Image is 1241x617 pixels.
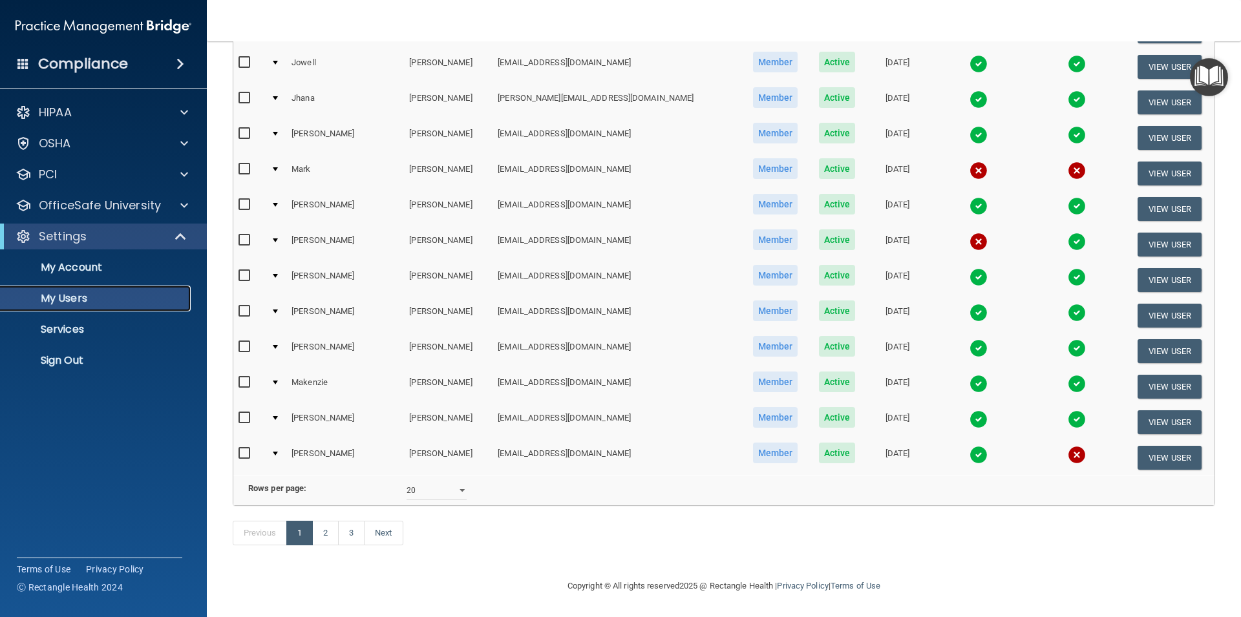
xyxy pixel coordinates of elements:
span: Active [819,87,856,108]
span: Member [753,371,798,392]
button: View User [1138,304,1202,328]
span: Active [819,336,856,357]
a: OfficeSafe University [16,198,188,213]
td: Makenzie [286,369,404,404]
td: [DATE] [865,191,929,227]
td: [DATE] [865,262,929,298]
button: View User [1138,197,1202,221]
td: [PERSON_NAME] [404,298,493,333]
td: [DATE] [865,227,929,262]
span: Member [753,407,798,428]
td: [DATE] [865,85,929,120]
img: tick.e7d51cea.svg [1068,339,1086,357]
img: cross.ca9f0e7f.svg [1068,162,1086,180]
button: View User [1138,268,1202,292]
span: Active [819,443,856,463]
td: [DATE] [865,298,929,333]
img: tick.e7d51cea.svg [1068,90,1086,109]
a: 2 [312,521,339,545]
b: Rows per page: [248,483,306,493]
button: View User [1138,339,1202,363]
a: Previous [233,521,287,545]
td: [EMAIL_ADDRESS][DOMAIN_NAME] [493,369,742,404]
td: [PERSON_NAME] [286,298,404,333]
td: [EMAIL_ADDRESS][DOMAIN_NAME] [493,191,742,227]
img: tick.e7d51cea.svg [1068,233,1086,251]
td: [PERSON_NAME] [404,85,493,120]
span: Active [819,123,856,143]
td: [PERSON_NAME] [404,156,493,191]
td: Jhana [286,85,404,120]
td: [EMAIL_ADDRESS][DOMAIN_NAME] [493,404,742,440]
span: Active [819,229,856,250]
p: Sign Out [8,354,185,367]
td: [PERSON_NAME] [404,191,493,227]
td: [PERSON_NAME] [404,404,493,440]
td: Mark [286,156,404,191]
span: Active [819,194,856,214]
span: Active [819,300,856,321]
a: PCI [16,167,188,182]
img: cross.ca9f0e7f.svg [970,233,988,251]
a: Settings [16,229,187,244]
button: View User [1138,410,1202,434]
span: Member [753,87,798,108]
td: [EMAIL_ADDRESS][DOMAIN_NAME] [493,156,742,191]
span: Member [753,300,798,321]
img: tick.e7d51cea.svg [1068,304,1086,322]
a: Terms of Use [17,563,70,576]
td: [EMAIL_ADDRESS][DOMAIN_NAME] [493,333,742,369]
td: [PERSON_NAME] [404,440,493,475]
p: OSHA [39,136,71,151]
td: [PERSON_NAME] [286,227,404,262]
img: tick.e7d51cea.svg [1068,268,1086,286]
span: Member [753,443,798,463]
td: [DATE] [865,120,929,156]
img: tick.e7d51cea.svg [970,268,988,286]
img: tick.e7d51cea.svg [1068,375,1086,393]
td: [DATE] [865,156,929,191]
span: Member [753,265,798,286]
td: [DATE] [865,333,929,369]
img: cross.ca9f0e7f.svg [1068,446,1086,464]
td: [PERSON_NAME] [404,333,493,369]
span: Active [819,265,856,286]
button: View User [1138,126,1202,150]
td: [EMAIL_ADDRESS][DOMAIN_NAME] [493,120,742,156]
td: [EMAIL_ADDRESS][DOMAIN_NAME] [493,262,742,298]
p: OfficeSafe University [39,198,161,213]
span: Active [819,158,856,179]
td: [DATE] [865,49,929,85]
a: Terms of Use [831,581,880,591]
img: tick.e7d51cea.svg [970,410,988,428]
img: tick.e7d51cea.svg [970,375,988,393]
span: Member [753,336,798,357]
span: Active [819,371,856,392]
td: [PERSON_NAME] [404,49,493,85]
td: [PERSON_NAME] [404,120,493,156]
img: cross.ca9f0e7f.svg [970,162,988,180]
td: [PERSON_NAME][EMAIL_ADDRESS][DOMAIN_NAME] [493,85,742,120]
h4: Compliance [38,55,128,73]
span: Active [819,407,856,428]
span: Member [753,123,798,143]
p: Services [8,323,185,336]
td: [PERSON_NAME] [286,191,404,227]
a: HIPAA [16,105,188,120]
button: Open Resource Center [1190,58,1228,96]
button: View User [1138,446,1202,470]
td: [PERSON_NAME] [286,404,404,440]
td: [PERSON_NAME] [404,227,493,262]
img: tick.e7d51cea.svg [970,55,988,73]
img: tick.e7d51cea.svg [970,90,988,109]
span: Member [753,52,798,72]
td: [PERSON_NAME] [286,120,404,156]
img: tick.e7d51cea.svg [970,126,988,144]
a: OSHA [16,136,188,151]
span: Member [753,229,798,250]
p: My Users [8,292,185,305]
img: tick.e7d51cea.svg [970,304,988,322]
p: Settings [39,229,87,244]
td: [EMAIL_ADDRESS][DOMAIN_NAME] [493,227,742,262]
span: Member [753,194,798,214]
